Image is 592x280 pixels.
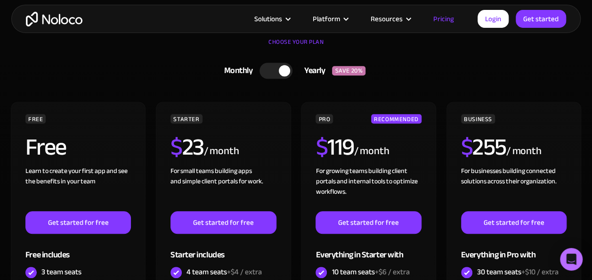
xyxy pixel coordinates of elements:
[516,10,566,28] a: Get started
[25,234,131,264] div: Free includes
[316,135,354,159] h2: 119
[25,211,131,234] a: Get started for free
[243,13,301,25] div: Solutions
[560,248,583,271] div: Open Intercom Messenger
[461,114,495,124] div: BUSINESS
[461,211,567,234] a: Get started for free
[170,114,202,124] div: STARTER
[170,234,276,264] div: Starter includes
[170,135,204,159] h2: 23
[254,13,282,25] div: Solutions
[461,166,567,211] div: For businesses building connected solutions across their organization. ‍
[354,144,389,159] div: / month
[316,234,421,264] div: Everything in Starter with
[41,267,81,277] div: 3 team seats
[316,166,421,211] div: For growing teams building client portals and internal tools to optimize workflows.
[25,114,46,124] div: FREE
[477,267,559,277] div: 30 team seats
[332,66,365,75] div: SAVE 20%
[212,64,260,78] div: Monthly
[170,125,182,169] span: $
[371,13,403,25] div: Resources
[316,125,327,169] span: $
[301,13,359,25] div: Platform
[461,234,567,264] div: Everything in Pro with
[461,125,473,169] span: $
[25,135,66,159] h2: Free
[227,265,262,279] span: +$4 / extra
[374,265,409,279] span: +$6 / extra
[316,114,333,124] div: PRO
[478,10,509,28] a: Login
[332,267,409,277] div: 10 team seats
[9,35,583,58] div: CHOOSE YOUR PLAN
[313,13,340,25] div: Platform
[461,135,506,159] h2: 255
[316,211,421,234] a: Get started for free
[292,64,332,78] div: Yearly
[371,114,422,124] div: RECOMMENDED
[187,267,262,277] div: 4 team seats
[506,144,542,159] div: / month
[422,13,466,25] a: Pricing
[170,211,276,234] a: Get started for free
[359,13,422,25] div: Resources
[204,144,239,159] div: / month
[26,12,82,26] a: home
[25,166,131,211] div: Learn to create your first app and see the benefits in your team ‍
[521,265,559,279] span: +$10 / extra
[170,166,276,211] div: For small teams building apps and simple client portals for work. ‍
